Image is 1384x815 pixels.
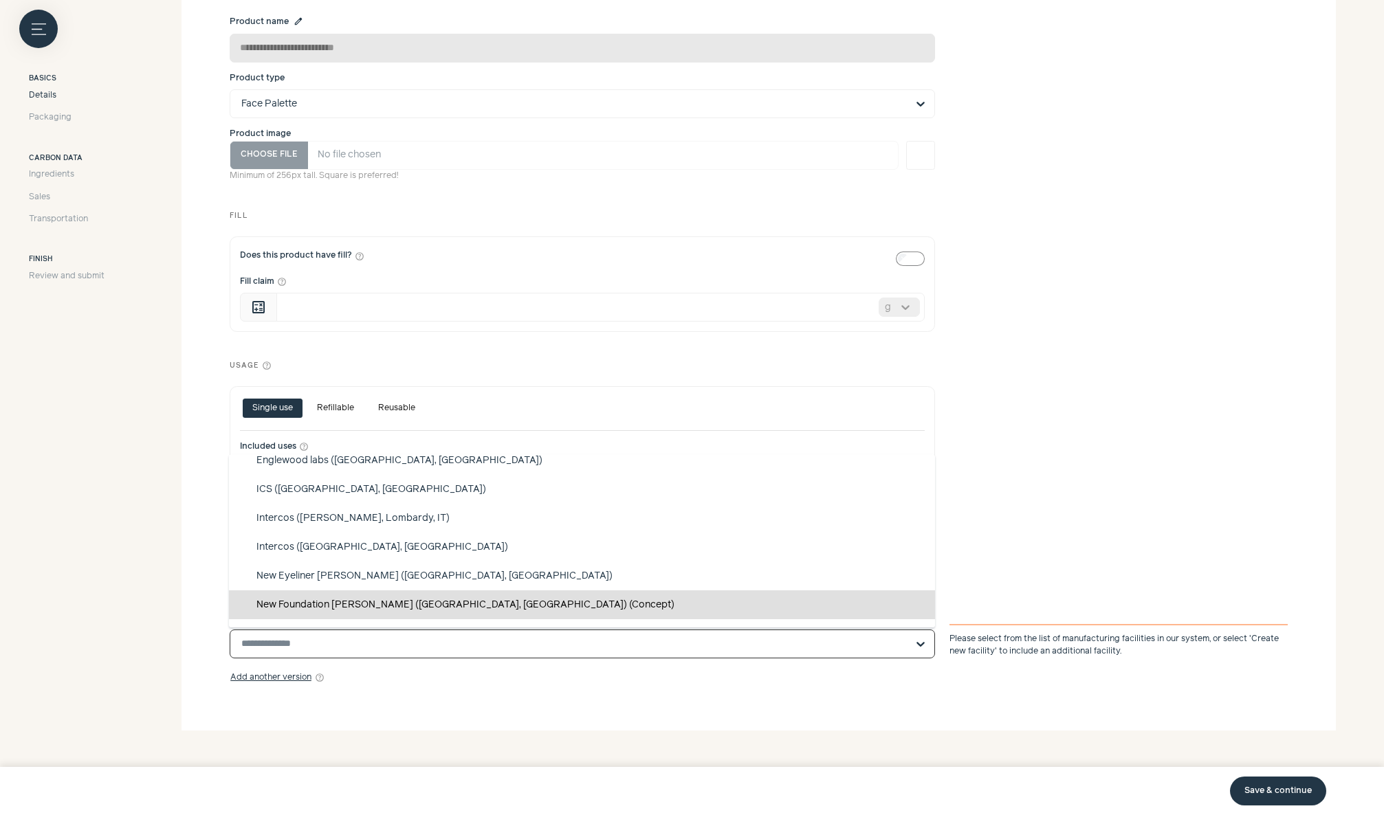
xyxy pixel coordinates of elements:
[230,170,899,182] p: Minimum of 256px tall. Square is preferred!
[292,14,306,29] button: Product name
[229,446,935,475] div: Englewood labs ([GEOGRAPHIC_DATA], [GEOGRAPHIC_DATA])
[29,89,105,102] a: Details
[240,293,277,322] span: This field can accept calculated expressions (e.g. '100*1.2')
[307,399,364,418] button: Refillable
[230,128,935,140] div: Product image
[29,112,105,124] a: Packaging
[29,191,50,203] span: Sales
[229,561,935,590] div: New Eyeliner [PERSON_NAME] ([GEOGRAPHIC_DATA], [GEOGRAPHIC_DATA])
[1230,777,1326,805] a: Save & continue
[29,191,105,203] a: Sales
[277,277,287,287] button: Fill claim
[29,74,105,85] h3: Basics
[230,673,312,682] button: Add another version
[29,271,105,283] a: Review and submit
[229,533,935,561] div: Intercos ([GEOGRAPHIC_DATA], [GEOGRAPHIC_DATA])
[315,673,325,682] button: help_outline
[299,442,309,451] button: Included uses
[229,504,935,533] div: Intercos ([PERSON_NAME], Lombardy, IT)
[240,249,352,262] span: Does this product have fill?
[355,252,364,261] button: help_outline
[29,213,88,225] span: Transportation
[29,112,72,124] span: Packaging
[240,440,296,453] span: Included uses
[240,276,274,288] span: Fill claim
[29,255,105,266] h3: Finish
[230,72,935,85] div: Product type
[262,361,272,370] button: help_outline
[229,619,935,648] div: New Lipstick [PERSON_NAME] ([GEOGRAPHIC_DATA], [GEOGRAPHIC_DATA]) (Concept)
[369,399,425,418] button: Reusable
[230,16,289,28] span: Product name
[230,346,935,372] div: Usage
[243,399,303,418] button: Single use
[229,590,935,619] div: New Foundation [PERSON_NAME] ([GEOGRAPHIC_DATA], [GEOGRAPHIC_DATA]) (Concept)
[29,153,105,164] h3: Carbon data
[294,16,303,26] span: edit
[29,89,56,102] span: Details
[230,197,1288,222] div: Fill
[29,169,105,181] a: Ingredients
[230,34,935,63] input: Product name edit
[29,213,105,225] a: Transportation
[229,475,935,504] div: ICS ([GEOGRAPHIC_DATA], [GEOGRAPHIC_DATA])
[949,624,1288,658] div: Please select from the list of manufacturing facilities in our system, or select 'Create new faci...
[241,90,907,118] input: Product type
[29,169,74,181] span: Ingredients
